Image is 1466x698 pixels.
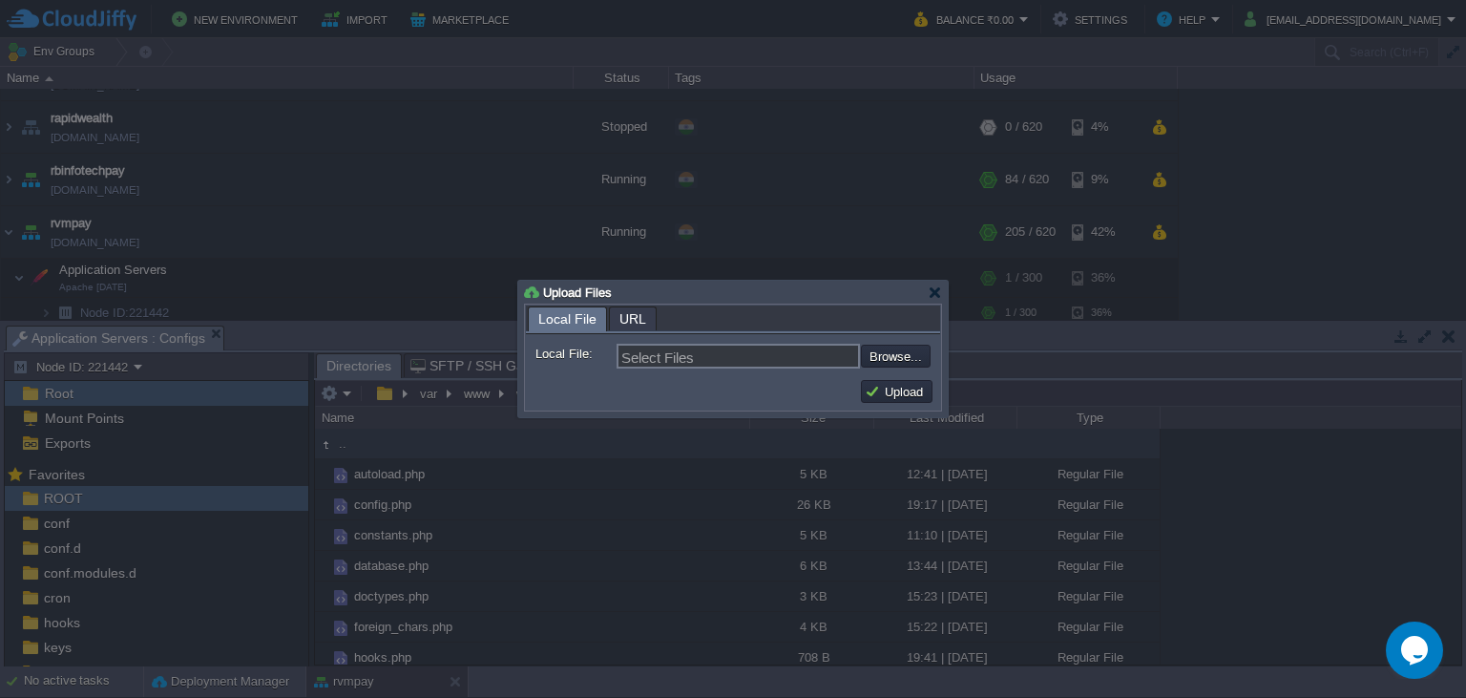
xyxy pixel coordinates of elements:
label: Local File: [535,344,615,364]
span: URL [619,307,646,330]
span: Upload Files [543,286,612,300]
button: Upload [865,383,929,400]
iframe: chat widget [1386,622,1447,679]
span: Local File [538,307,597,331]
